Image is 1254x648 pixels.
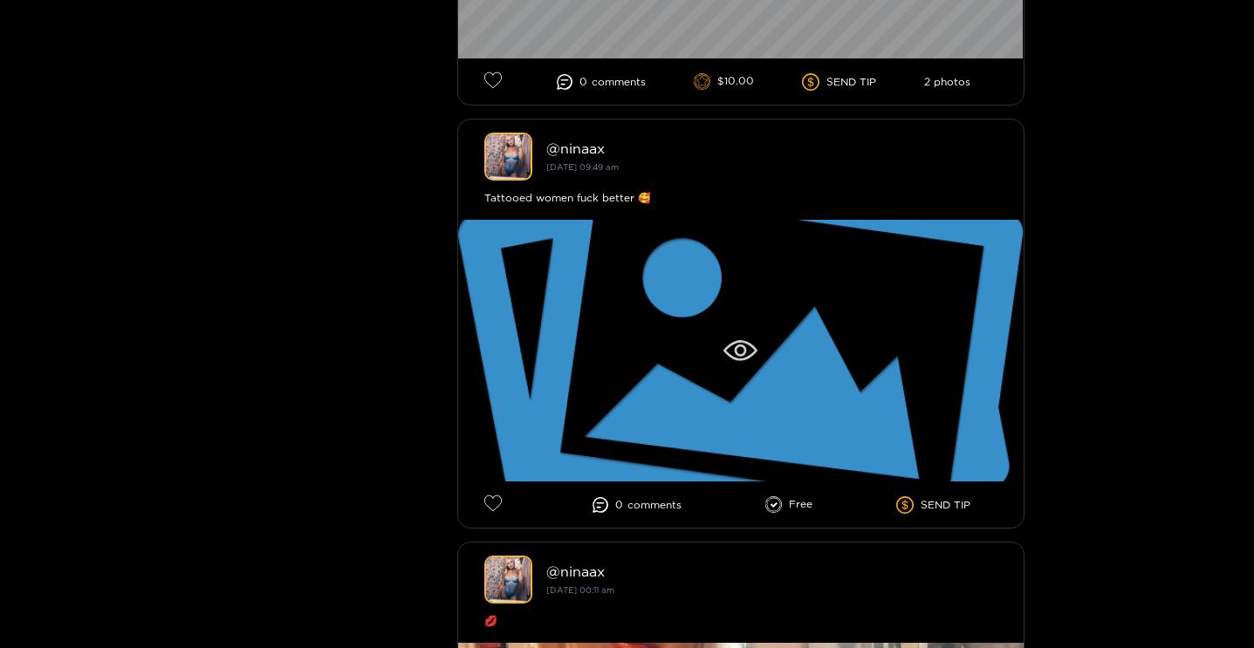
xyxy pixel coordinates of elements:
span: comment s [627,499,682,511]
div: @ ninaax [546,563,997,579]
li: $10.00 [694,73,755,91]
img: ninaax [484,556,532,604]
small: [DATE] 09:49 am [546,162,619,172]
div: Tattooed women fuck better 🥰 [484,189,997,207]
img: ninaax [484,133,532,181]
li: 2 photos [924,76,970,88]
li: SEND TIP [896,496,970,514]
li: 0 [557,74,646,90]
small: [DATE] 00:11 am [546,585,614,595]
span: comment s [592,76,646,88]
li: Free [765,496,813,514]
div: 💋 [484,612,997,630]
li: 0 [593,497,682,513]
span: dollar [802,73,826,91]
div: @ ninaax [546,140,997,156]
li: SEND TIP [802,73,876,91]
span: dollar [896,496,921,514]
